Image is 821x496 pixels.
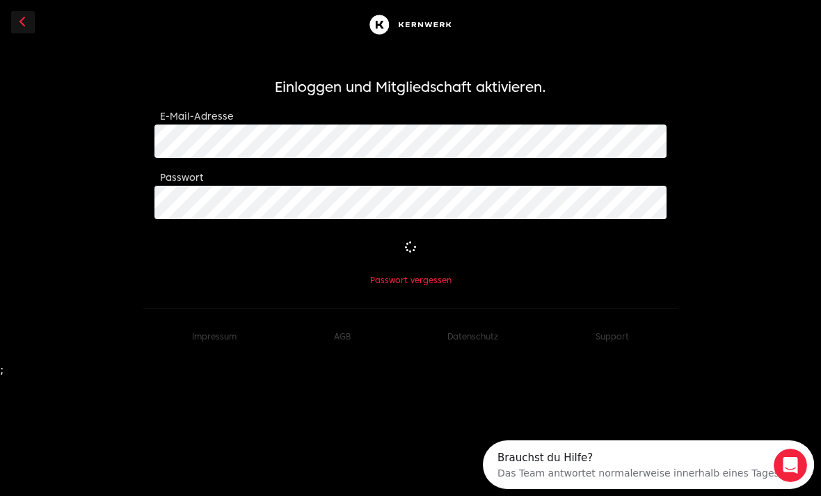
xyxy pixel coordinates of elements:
[334,331,351,342] a: AGB
[366,11,455,38] img: Kernwerk®
[774,449,807,482] iframe: Intercom live chat
[447,331,498,342] a: Datenschutz
[192,331,237,342] a: Impressum
[154,77,667,97] h1: Einloggen und Mitgliedschaft aktivieren.
[160,111,234,122] label: E-Mail-Adresse
[15,23,299,38] div: Das Team antwortet normalerweise innerhalb eines Tages.
[483,440,814,489] iframe: Intercom live chat Discovery-Launcher
[15,12,299,23] div: Brauchst du Hilfe?
[160,172,203,183] label: Passwort
[596,331,629,342] button: Support
[370,275,452,286] button: Passwort vergessen
[6,6,340,44] div: Intercom-Nachrichtendienst öffnen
